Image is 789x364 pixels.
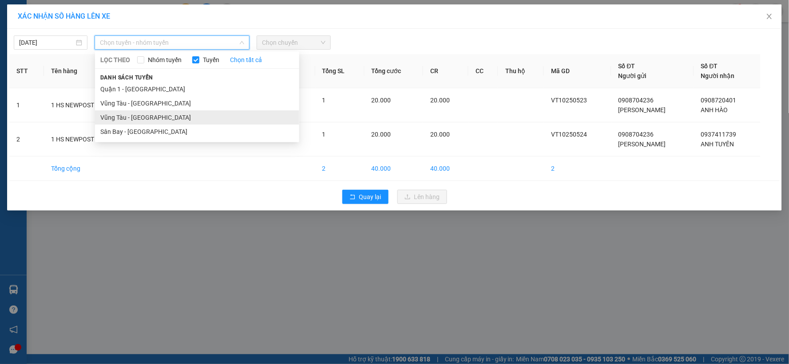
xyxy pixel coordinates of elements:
div: [PERSON_NAME] [8,29,79,39]
span: ANH TUYÊN [701,141,734,148]
th: CR [423,54,468,88]
a: Chọn tất cả [230,55,262,65]
input: 15/10/2025 [19,38,74,47]
div: 0937411739 [85,50,156,63]
th: Tên hàng [44,54,121,88]
th: Tổng cước [365,54,424,88]
span: Tuyến [199,55,223,65]
span: XÁC NHẬN SỐ HÀNG LÊN XE [18,12,110,20]
td: 1 HS NEWPOST [44,88,121,122]
span: [PERSON_NAME] [619,141,666,148]
span: VP 184 NVT [85,63,140,94]
li: Sân Bay - [GEOGRAPHIC_DATA] [95,125,299,139]
td: 2 [9,122,44,157]
div: ANH TUYÊN [85,39,156,50]
span: Danh sách tuyến [95,74,159,82]
span: 20.000 [430,131,450,138]
button: uploadLên hàng [397,190,447,204]
th: Thu hộ [498,54,544,88]
span: 0908704236 [619,131,654,138]
span: 20.000 [430,97,450,104]
td: 2 [315,157,365,181]
span: rollback [349,194,356,201]
li: Vũng Tàu - [GEOGRAPHIC_DATA] [95,110,299,125]
td: 40.000 [423,157,468,181]
span: Số ĐT [619,63,635,70]
span: VT10250523 [551,97,587,104]
td: 40.000 [365,157,424,181]
span: Người nhận [701,72,735,79]
th: Tổng SL [315,54,365,88]
span: Gửi: [8,8,21,18]
span: Người gửi [619,72,647,79]
td: Tổng cộng [44,157,121,181]
div: 0908704236 [8,39,79,52]
span: LỌC THEO [100,55,130,65]
span: ANH HÀO [701,106,728,114]
span: 0908720401 [701,97,737,104]
span: 20.000 [372,97,391,104]
span: Nhận: [85,8,106,18]
span: VT10250524 [551,131,587,138]
li: Vũng Tàu - [GEOGRAPHIC_DATA] [95,96,299,110]
span: 0937411739 [701,131,737,138]
th: STT [9,54,44,88]
div: VP 184 [PERSON_NAME] - HCM [85,8,156,39]
span: Số ĐT [701,63,718,70]
td: 1 HS NEWPOST [44,122,121,157]
span: Nhóm tuyến [144,55,185,65]
span: down [239,40,245,45]
span: close [766,13,773,20]
li: Quận 1 - [GEOGRAPHIC_DATA] [95,82,299,96]
td: 2 [544,157,611,181]
span: Quay lại [359,192,381,202]
td: 1 [9,88,44,122]
button: Close [757,4,782,29]
span: 1 [322,131,326,138]
span: Chọn chuyến [262,36,325,49]
th: Mã GD [544,54,611,88]
div: VP 108 [PERSON_NAME] [8,8,79,29]
span: 1 [322,97,326,104]
span: 20.000 [372,131,391,138]
span: Chọn tuyến - nhóm tuyến [100,36,244,49]
button: rollbackQuay lại [342,190,389,204]
span: 0908704236 [619,97,654,104]
th: CC [468,54,498,88]
span: [PERSON_NAME] [619,106,666,114]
